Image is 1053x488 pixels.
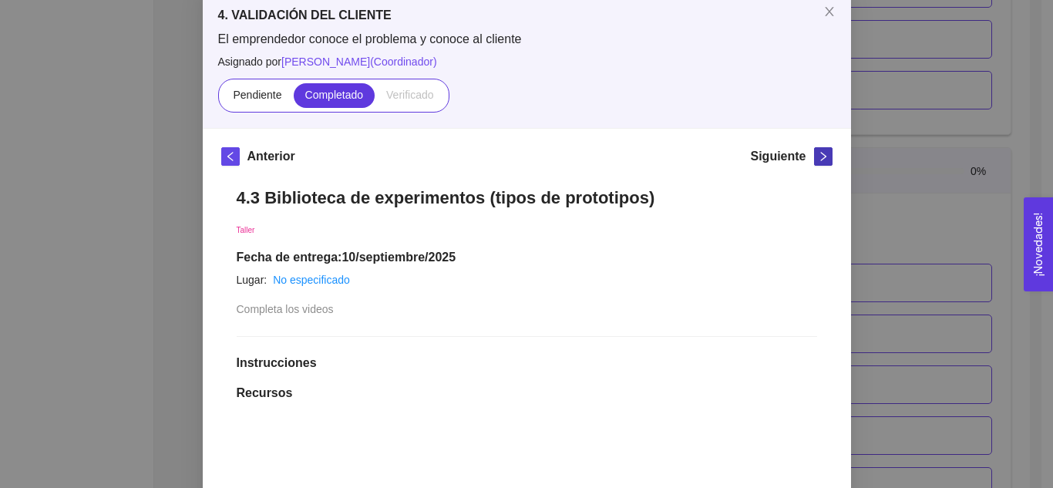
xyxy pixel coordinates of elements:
[815,151,832,162] span: right
[281,56,437,68] span: [PERSON_NAME] ( Coordinador )
[247,147,295,166] h5: Anterior
[237,303,334,315] span: Completa los videos
[237,226,255,234] span: Taller
[221,147,240,166] button: left
[1024,197,1053,291] button: Open Feedback Widget
[237,355,817,371] h1: Instrucciones
[218,6,836,25] h5: 4. VALIDACIÓN DEL CLIENTE
[814,147,833,166] button: right
[237,250,817,265] h1: Fecha de entrega: 10/septiembre/2025
[218,31,836,48] span: El emprendedor conoce el problema y conoce al cliente
[237,271,267,288] article: Lugar:
[273,274,350,286] a: No especificado
[218,53,836,70] span: Asignado por
[222,151,239,162] span: left
[823,5,836,18] span: close
[237,385,817,401] h1: Recursos
[237,187,817,208] h1: 4.3 Biblioteca de experimentos (tipos de prototipos)
[233,89,281,101] span: Pendiente
[305,89,364,101] span: Completado
[750,147,806,166] h5: Siguiente
[386,89,433,101] span: Verificado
